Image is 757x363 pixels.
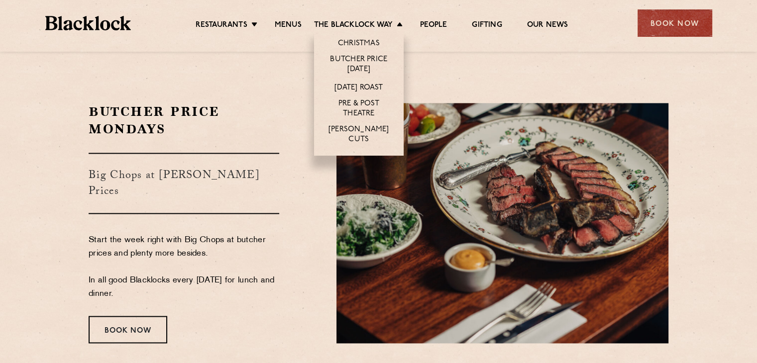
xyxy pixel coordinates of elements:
[338,39,380,50] a: Christmas
[275,20,302,31] a: Menus
[314,20,393,31] a: The Blacklock Way
[45,16,131,30] img: BL_Textured_Logo-footer-cropped.svg
[324,99,394,120] a: Pre & Post Theatre
[420,20,447,31] a: People
[89,234,279,301] p: Start the week right with Big Chops at butcher prices and plenty more besides. In all good Blackl...
[89,103,279,138] h2: Butcher Price Mondays
[472,20,502,31] a: Gifting
[324,55,394,76] a: Butcher Price [DATE]
[89,153,279,214] h3: Big Chops at [PERSON_NAME] Prices
[336,103,668,343] img: Plate of Philip Warren steak on table with chips and sides
[89,316,167,343] div: Book Now
[334,83,383,94] a: [DATE] Roast
[324,125,394,146] a: [PERSON_NAME] Cuts
[527,20,568,31] a: Our News
[196,20,247,31] a: Restaurants
[638,9,712,37] div: Book Now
